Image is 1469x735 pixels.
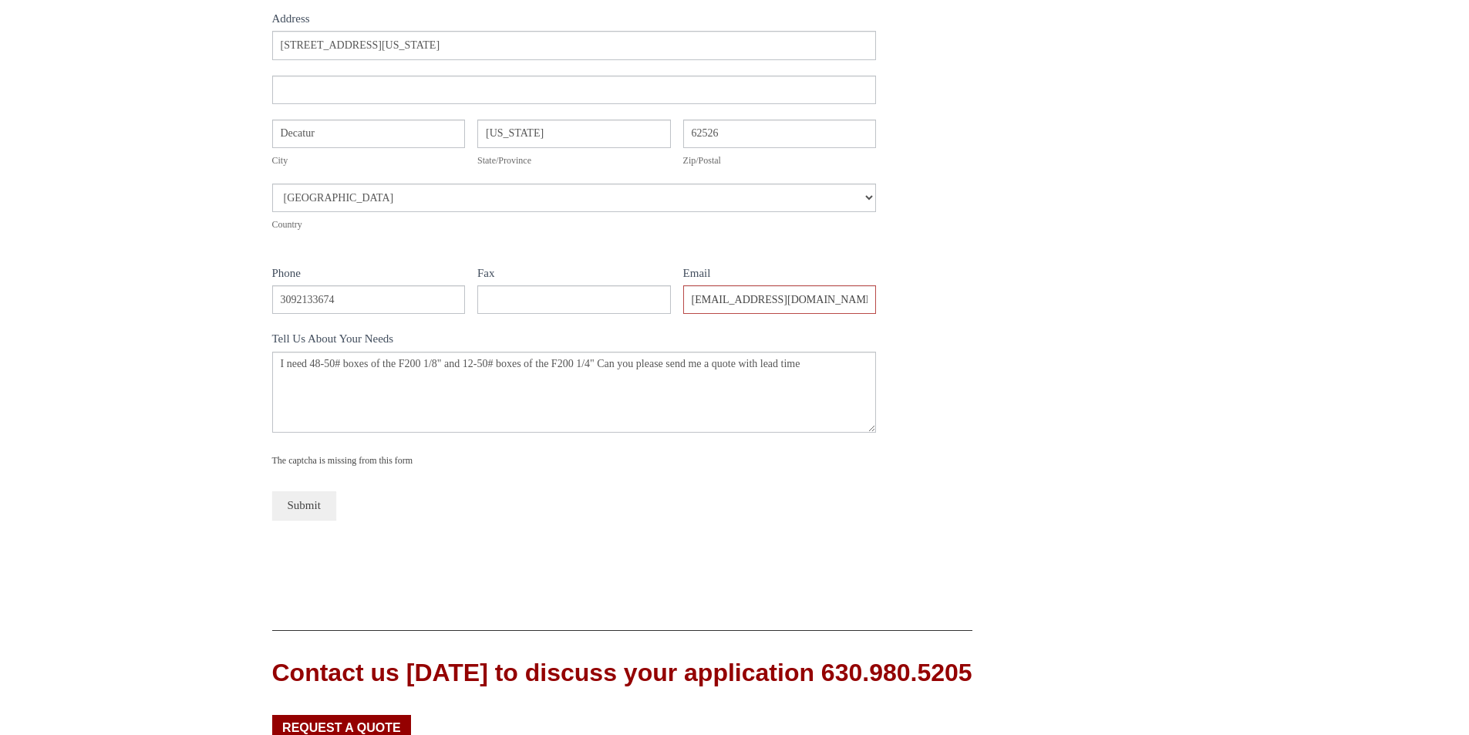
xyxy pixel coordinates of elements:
span: Request a Quote [282,722,401,734]
textarea: I need 48-50# boxes of the F200 1/8" and 12-50# boxes of the F200 1/4" Can you please send me a q... [272,352,877,433]
div: Contact us [DATE] to discuss your application 630.980.5205 [272,656,972,690]
div: City [272,153,466,168]
div: The captcha is missing from this form [272,453,877,468]
div: State/Province [477,153,671,168]
label: Email [683,264,877,286]
label: Tell Us About Your Needs [272,329,877,352]
div: Zip/Postal [683,153,877,168]
label: Phone [272,264,466,286]
button: Submit [272,491,336,520]
div: Address [272,9,877,32]
label: Fax [477,264,671,286]
div: Country [272,217,877,232]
